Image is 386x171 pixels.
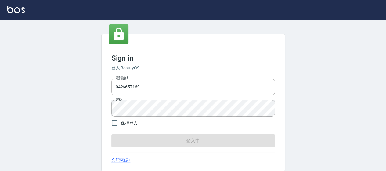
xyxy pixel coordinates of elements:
label: 電話號碼 [116,76,128,80]
h6: 登入 BeautyOS [111,65,275,71]
label: 密碼 [116,97,122,102]
a: 忘記密碼? [111,157,131,164]
img: Logo [7,6,25,13]
h3: Sign in [111,54,275,62]
span: 保持登入 [121,120,138,126]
